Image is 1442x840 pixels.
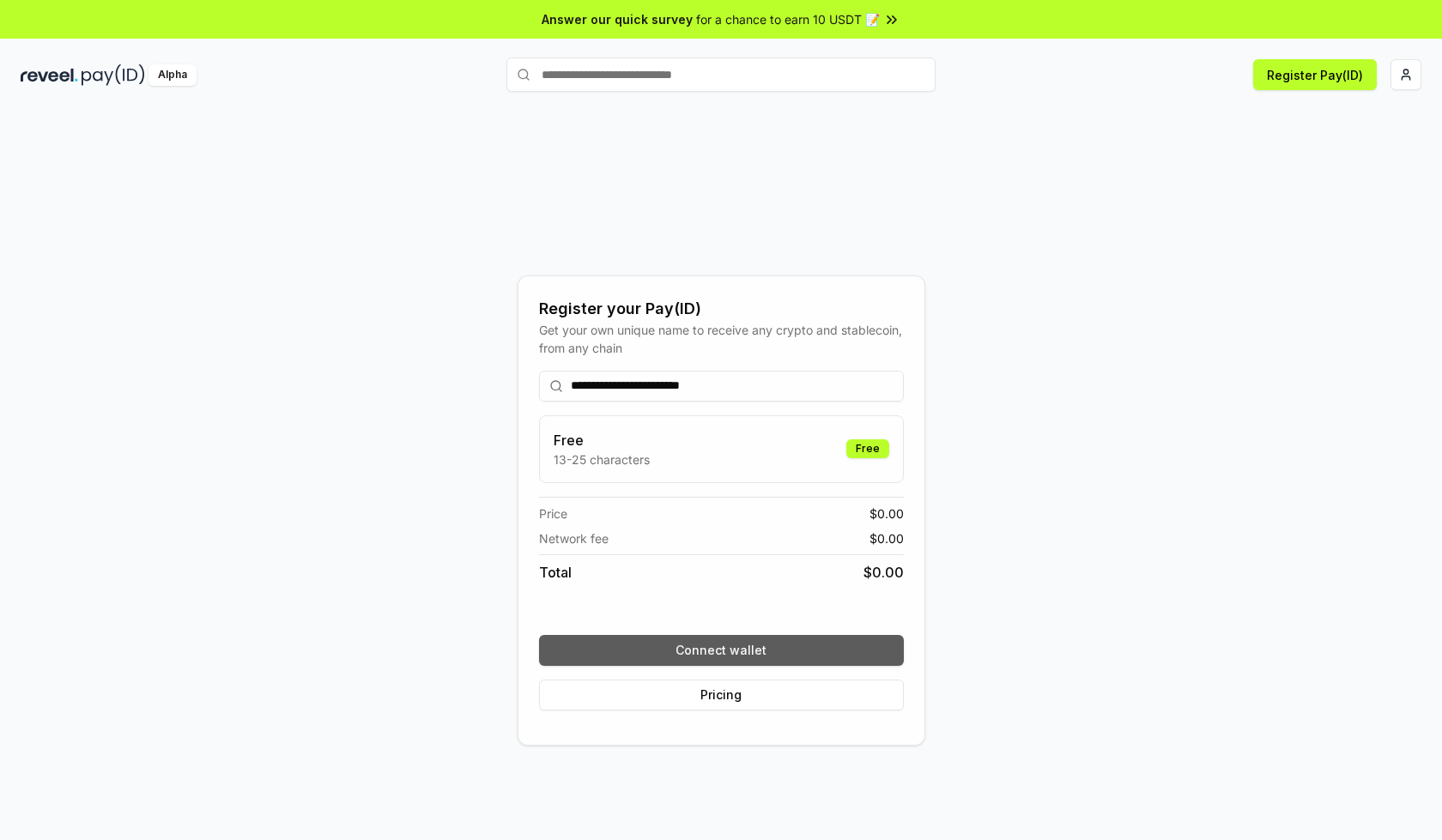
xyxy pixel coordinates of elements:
div: Get your own unique name to receive any crypto and stablecoin, from any chain [539,321,904,357]
span: $ 0.00 [869,505,904,523]
span: Total [539,562,572,583]
span: Network fee [539,529,609,547]
span: for a chance to earn 10 USDT 📝 [696,10,880,28]
div: Free [846,439,889,458]
span: Price [539,505,567,523]
p: 13-25 characters [554,450,650,468]
div: Register your Pay(ID) [539,297,904,321]
button: Register Pay(ID) [1253,59,1377,90]
button: Pricing [539,680,904,710]
div: Alpha [148,64,197,86]
span: $ 0.00 [869,529,904,547]
img: pay_id [82,64,145,86]
h3: Free [554,430,650,450]
span: Answer our quick survey [542,10,693,28]
img: reveel_dark [21,64,78,86]
span: $ 0.00 [863,562,904,583]
button: Connect wallet [539,635,904,666]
